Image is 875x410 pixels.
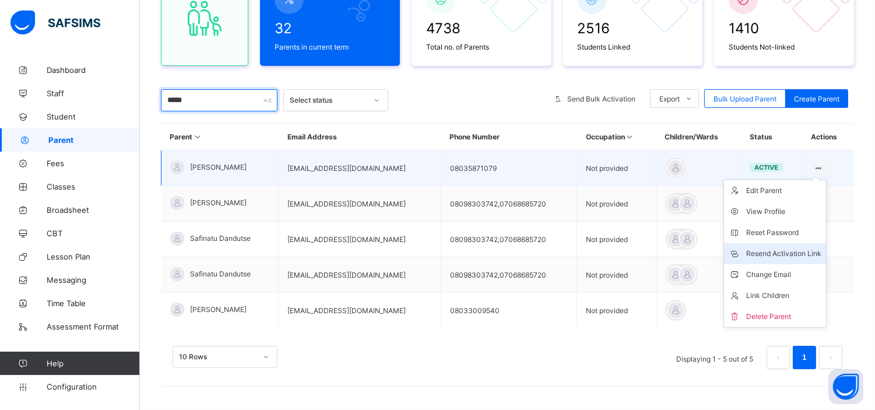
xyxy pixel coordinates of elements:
td: [EMAIL_ADDRESS][DOMAIN_NAME] [279,293,441,328]
div: Change Email [746,269,821,281]
li: 1 [793,346,816,369]
img: safsims [10,10,100,35]
span: Broadsheet [47,205,140,215]
span: 4738 [426,20,537,37]
span: 32 [275,20,385,37]
span: Classes [47,182,140,191]
div: Resend Activation Link [746,248,821,260]
th: Actions [802,124,854,150]
td: 08098303742,07068685720 [441,222,577,257]
span: [PERSON_NAME] [190,163,247,171]
div: Reset Password [746,227,821,239]
div: View Profile [746,206,821,218]
button: Open asap [828,369,863,404]
span: [PERSON_NAME] [190,305,247,314]
button: next page [819,346,842,369]
li: Displaying 1 - 5 out of 5 [667,346,762,369]
span: Parent [48,135,140,145]
div: Delete Parent [746,311,821,323]
button: prev page [767,346,790,369]
span: Send Bulk Activation [567,94,635,103]
a: 1 [799,350,810,365]
span: Assessment Format [47,322,140,331]
span: Students Not-linked [729,43,839,51]
i: Sort in Ascending Order [625,132,635,141]
span: Messaging [47,275,140,285]
div: Edit Parent [746,185,821,197]
span: Safinatu Dandutse [190,269,251,278]
td: 08035871079 [441,150,577,186]
td: [EMAIL_ADDRESS][DOMAIN_NAME] [279,150,441,186]
div: 10 Rows [179,353,256,362]
span: Time Table [47,299,140,308]
td: [EMAIL_ADDRESS][DOMAIN_NAME] [279,222,441,257]
div: Select status [290,96,367,105]
li: 上一页 [767,346,790,369]
td: [EMAIL_ADDRESS][DOMAIN_NAME] [279,186,441,222]
span: Export [659,94,680,103]
td: Not provided [577,186,656,222]
span: Parents in current term [275,43,385,51]
span: Fees [47,159,140,168]
span: 2516 [578,20,688,37]
span: Configuration [47,382,139,391]
span: Create Parent [794,94,839,103]
td: Not provided [577,150,656,186]
li: 下一页 [819,346,842,369]
td: 08098303742,07068685720 [441,186,577,222]
span: Help [47,359,139,368]
td: [EMAIL_ADDRESS][DOMAIN_NAME] [279,257,441,293]
span: Staff [47,89,140,98]
th: Status [741,124,802,150]
th: Parent [161,124,279,150]
i: Sort in Ascending Order [193,132,203,141]
th: Phone Number [441,124,577,150]
th: Occupation [577,124,656,150]
span: Lesson Plan [47,252,140,261]
td: Not provided [577,257,656,293]
span: Bulk Upload Parent [714,94,776,103]
span: [PERSON_NAME] [190,198,247,207]
span: Students Linked [578,43,688,51]
span: Safinatu Dandutse [190,234,251,243]
th: Email Address [279,124,441,150]
td: Not provided [577,222,656,257]
span: 1410 [729,20,839,37]
td: 08033009540 [441,293,577,328]
span: CBT [47,229,140,238]
span: Total no. of Parents [426,43,537,51]
div: Link Children [746,290,821,302]
td: Not provided [577,293,656,328]
span: active [754,163,778,171]
span: Student [47,112,140,121]
span: Dashboard [47,65,140,75]
th: Children/Wards [656,124,740,150]
td: 08098303742,07068685720 [441,257,577,293]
